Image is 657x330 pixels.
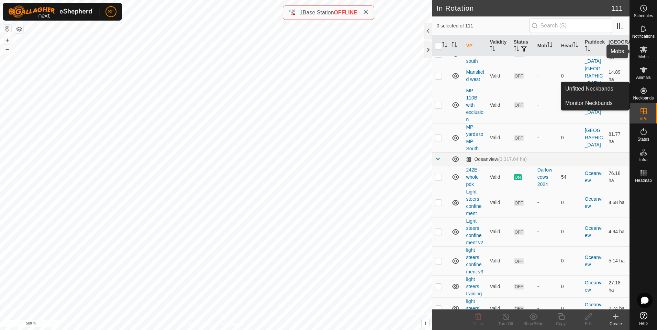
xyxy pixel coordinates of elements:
th: [GEOGRAPHIC_DATA] Area [606,36,630,56]
td: Valid [487,275,511,297]
span: Base Station [303,10,334,15]
div: Oceanview [466,156,527,162]
h2: In Rotation [436,4,611,12]
div: Edit [575,321,602,327]
td: 54 [558,166,582,188]
td: 0 [558,87,582,123]
td: Valid [487,188,511,217]
td: 4.94 ha [606,217,630,246]
a: light steers confinement v3 [466,247,483,274]
td: Valid [487,87,511,123]
span: OFF [514,200,524,206]
span: Monitor Neckbands [565,99,613,107]
div: - [537,134,556,141]
a: [GEOGRAPHIC_DATA] [585,66,603,86]
span: OFF [514,258,524,264]
td: 0 [558,275,582,297]
div: - [537,228,556,235]
button: Map Layers [15,25,23,33]
span: OFF [514,229,524,235]
span: i [425,320,426,326]
th: Paddock [582,36,606,56]
div: Darlow cows 2024 [537,166,556,188]
a: Monitor Neckbands [561,96,629,110]
span: OFF [514,284,524,290]
div: - [537,257,556,264]
td: Valid [487,65,511,87]
button: – [3,45,11,53]
a: Mansfield west [466,69,484,82]
span: Schedules [634,14,653,18]
a: [GEOGRAPHIC_DATA] [585,128,603,148]
button: i [422,319,429,327]
div: Turn Off [492,321,520,327]
p-sorticon: Activate to sort [619,47,625,52]
p-sorticon: Activate to sort [452,43,457,48]
span: SF [108,8,114,15]
span: Mobs [638,55,648,59]
td: Valid [487,166,511,188]
a: Mansfield 110B south [466,44,484,64]
td: 81.77 ha [606,123,630,152]
a: Light steers confinement [466,189,481,216]
span: OFF [514,102,524,108]
td: 0 [558,65,582,87]
td: 27.18 ha [606,275,630,297]
button: Reset Map [3,25,11,33]
a: 242E - whole pdk [466,167,480,187]
td: Valid [487,123,511,152]
span: OFF [514,306,524,311]
div: - [537,199,556,206]
a: Oceanview [585,255,602,267]
input: Search (S) [529,19,612,33]
td: 0 [558,246,582,275]
th: VP [463,36,487,56]
p-sorticon: Activate to sort [490,47,495,52]
th: Status [511,36,535,56]
td: 76.18 ha [606,166,630,188]
a: Help [630,309,657,328]
a: Oceanview [585,196,602,209]
img: Gallagher Logo [8,5,94,18]
th: Mob [535,36,558,56]
span: ON [514,174,522,180]
td: Valid [487,297,511,319]
span: 0 selected of 111 [436,22,529,30]
span: VPs [639,117,647,121]
td: 0 [558,123,582,152]
span: Notifications [632,34,655,38]
a: [GEOGRAPHIC_DATA] [585,44,603,64]
span: 1 [300,10,303,15]
span: Heatmap [635,178,652,182]
a: Oceanview [585,280,602,293]
span: Status [637,137,649,141]
th: Validity [487,36,511,56]
a: Oceanview [585,170,602,183]
a: MP 110B with exclusion [466,88,483,122]
span: OFF [514,135,524,141]
a: Unfitted Neckbands [561,82,629,96]
span: OFF [514,73,524,79]
td: 2.74 ha [606,297,630,319]
td: 5.14 ha [606,246,630,275]
div: - [537,283,556,290]
td: 0 [558,217,582,246]
div: Create [602,321,630,327]
span: Infra [639,158,647,162]
span: Animals [636,75,651,80]
td: 14.89 ha [606,65,630,87]
span: OFFLINE [334,10,357,15]
a: Oceanview [585,302,602,315]
span: Neckbands [633,96,654,100]
th: Head [558,36,582,56]
a: Light steers confinement v2 [466,218,483,245]
span: (3,317.04 ha) [498,156,527,162]
span: Delete [472,321,485,326]
div: Show/Hide [520,321,547,327]
div: - [537,72,556,80]
a: [GEOGRAPHIC_DATA] [585,95,603,115]
td: 0 [558,297,582,319]
button: + [3,36,11,44]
